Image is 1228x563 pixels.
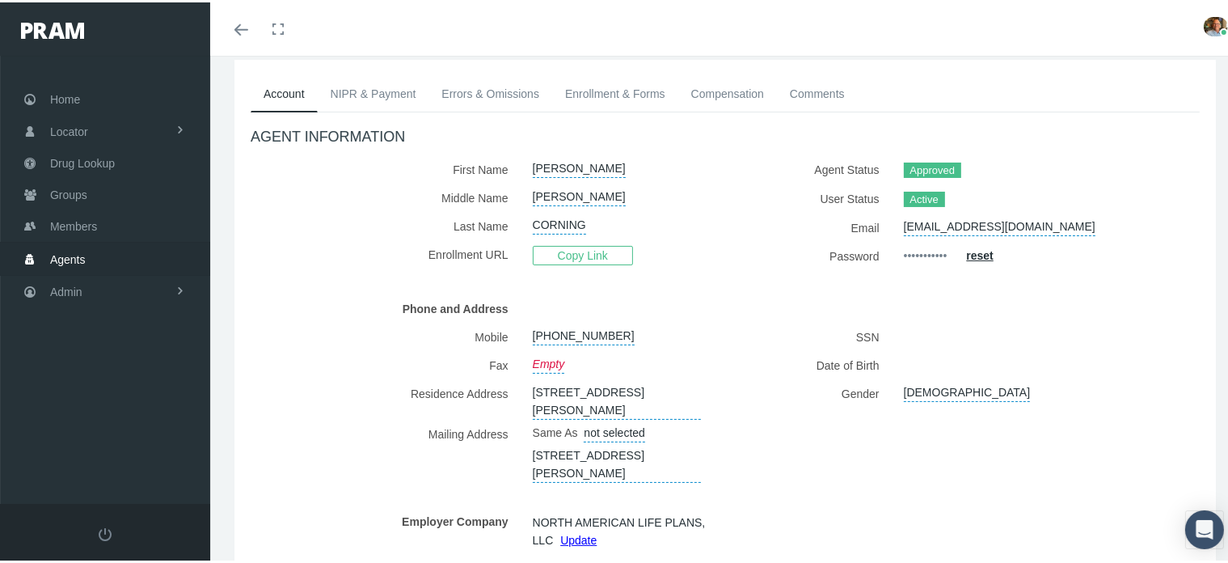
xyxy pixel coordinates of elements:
[251,417,521,480] label: Mailing Address
[584,417,645,440] a: not selected
[737,349,892,377] label: Date of Birth
[777,74,858,109] a: Comments
[533,246,633,259] a: Copy Link
[737,182,892,211] label: User Status
[251,292,521,320] label: Phone and Address
[251,74,318,110] a: Account
[1185,508,1224,547] div: Open Intercom Messenger
[50,82,80,112] span: Home
[428,74,552,109] a: Errors & Omissions
[533,424,578,437] span: Same As
[678,74,777,109] a: Compensation
[966,247,993,260] a: reset
[904,239,947,268] a: •••••••••••
[251,126,1200,144] h4: AGENT INFORMATION
[50,274,82,305] span: Admin
[251,320,521,349] label: Mobile
[251,181,521,210] label: Middle Name
[251,210,521,238] label: Last Name
[21,20,84,36] img: PRAM_20_x_78.png
[737,153,892,182] label: Agent Status
[251,377,521,417] label: Residence Address
[50,114,88,145] span: Locator
[50,177,87,208] span: Groups
[251,238,521,268] label: Enrollment URL
[737,377,892,405] label: Gender
[533,320,635,343] a: [PHONE_NUMBER]
[737,239,892,268] label: Password
[552,74,678,109] a: Enrollment & Forms
[251,349,521,377] label: Fax
[904,160,961,176] span: Approved
[904,377,1031,400] a: [DEMOGRAPHIC_DATA]
[533,243,633,263] span: Copy Link
[251,153,521,181] label: First Name
[533,210,586,232] a: CORNING
[533,349,565,371] a: Empty
[533,377,701,417] a: [STREET_ADDRESS][PERSON_NAME]
[904,189,945,205] span: Active
[904,211,1095,234] a: [EMAIL_ADDRESS][DOMAIN_NAME]
[50,146,115,176] span: Drug Lookup
[50,242,86,273] span: Agents
[737,320,892,349] label: SSN
[533,181,626,204] a: [PERSON_NAME]
[737,211,892,239] label: Email
[533,508,706,550] span: NORTH AMERICAN LIFE PLANS, LLC
[50,209,97,239] span: Members
[533,153,626,176] a: [PERSON_NAME]
[1204,15,1228,34] img: S_Profile_Picture_15241.jpg
[560,531,597,544] a: Update
[251,505,521,547] label: Employer Company
[533,440,701,480] a: [STREET_ADDRESS][PERSON_NAME]
[318,74,429,109] a: NIPR & Payment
